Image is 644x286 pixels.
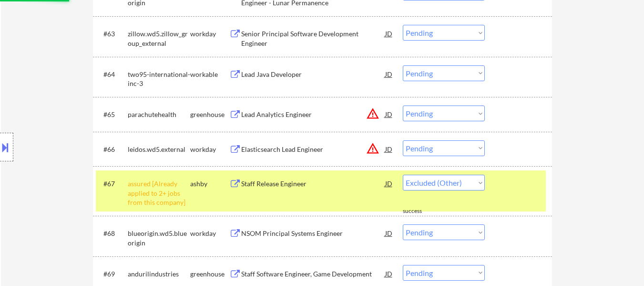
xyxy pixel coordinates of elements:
div: workday [190,29,229,39]
div: ashby [190,179,229,189]
button: warning_amber [366,142,379,155]
div: Lead Java Developer [241,70,385,79]
div: Staff Release Engineer [241,179,385,189]
div: JD [384,106,394,123]
div: workday [190,145,229,154]
div: Staff Software Engineer, Game Development [241,269,385,279]
div: JD [384,175,394,192]
div: JD [384,140,394,158]
div: greenhouse [190,269,229,279]
div: workday [190,229,229,238]
div: JD [384,25,394,42]
div: success [403,207,441,215]
div: greenhouse [190,110,229,119]
div: JD [384,65,394,83]
div: JD [384,265,394,282]
div: JD [384,224,394,242]
div: Elasticsearch Lead Engineer [241,145,385,154]
div: zillow.wd5.zillow_group_external [128,29,190,48]
button: warning_amber [366,107,379,120]
div: #69 [103,269,120,279]
div: Lead Analytics Engineer [241,110,385,119]
div: #63 [103,29,120,39]
div: workable [190,70,229,79]
div: NSOM Principal Systems Engineer [241,229,385,238]
div: Senior Principal Software Development Engineer [241,29,385,48]
div: andurilindustries [128,269,190,279]
div: blueorigin.wd5.blueorigin [128,229,190,247]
